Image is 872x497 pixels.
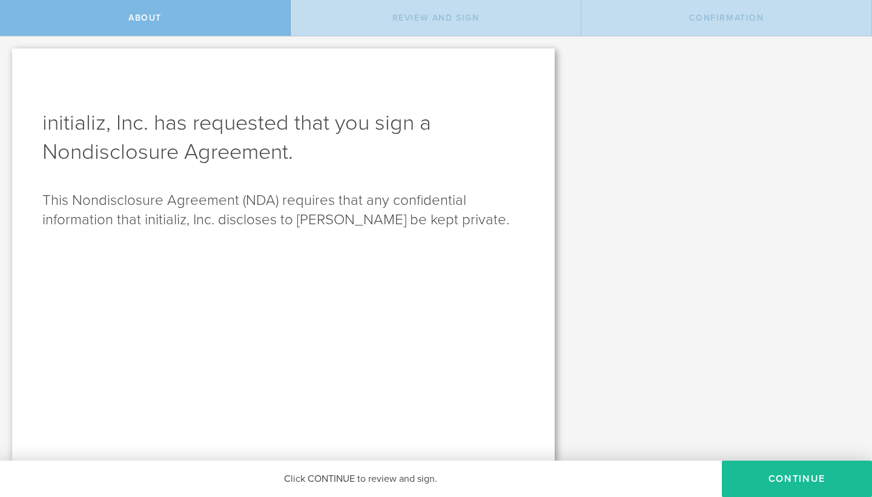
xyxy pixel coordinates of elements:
h1: initializ, Inc. has requested that you sign a Nondisclosure Agreement . [42,108,524,167]
p: This Nondisclosure Agreement (NDA) requires that any confidential information that initializ, Inc... [42,191,524,230]
span: Review and sign [392,13,480,23]
button: Continue [722,461,872,497]
span: About [128,13,162,23]
span: Confirmation [689,13,764,23]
